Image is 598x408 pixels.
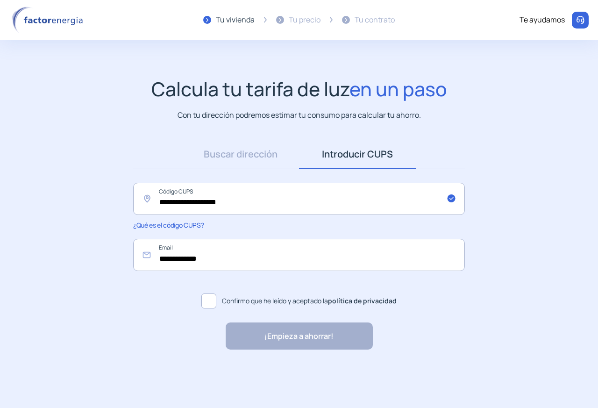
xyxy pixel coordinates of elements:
a: Introducir CUPS [299,140,416,169]
span: ¿Qué es el código CUPS? [133,221,204,229]
img: llamar [576,15,585,25]
a: Buscar dirección [182,140,299,169]
h1: Calcula tu tarifa de luz [151,78,447,100]
div: Tu precio [289,14,320,26]
a: política de privacidad [328,296,397,305]
img: logo factor [9,7,89,34]
div: Tu vivienda [216,14,255,26]
span: en un paso [349,76,447,102]
div: Te ayudamos [520,14,565,26]
span: Confirmo que he leído y aceptado la [222,296,397,306]
div: Tu contrato [355,14,395,26]
p: Con tu dirección podremos estimar tu consumo para calcular tu ahorro. [178,109,421,121]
